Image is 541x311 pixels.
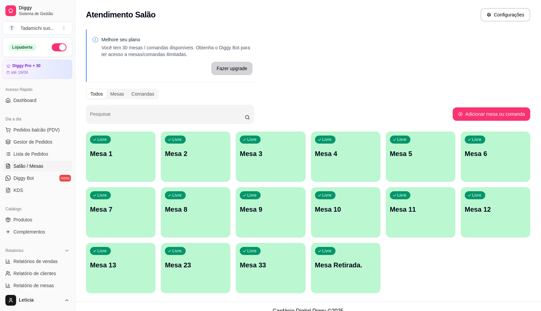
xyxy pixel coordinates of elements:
[161,132,230,182] button: LivreMesa 2
[128,89,158,99] div: Comandas
[390,205,451,214] p: Mesa 11
[386,187,455,238] button: LivreMesa 11
[19,11,70,16] span: Sistema de Gestão
[13,282,54,289] span: Relatório de mesas
[461,187,530,238] button: LivreMesa 12
[13,228,45,235] span: Complementos
[3,84,72,95] div: Acesso Rápido
[247,137,257,142] p: Livre
[3,137,72,147] a: Gestor de Pedidos
[247,248,257,254] p: Livre
[19,297,61,303] span: Leticia
[90,260,151,270] p: Mesa 13
[13,97,37,104] span: Dashboard
[172,193,182,198] p: Livre
[13,175,34,182] span: Diggy Bot
[13,126,60,133] span: Pedidos balcão (PDV)
[13,151,48,157] span: Lista de Pedidos
[397,137,407,142] p: Livre
[8,44,36,51] div: Loja aberta
[211,62,253,75] button: Fazer upgrade
[3,226,72,237] a: Complementos
[8,25,15,32] span: T
[3,95,72,106] a: Dashboard
[172,248,182,254] p: Livre
[13,216,32,223] span: Produtos
[13,258,58,265] span: Relatórios de vendas
[161,243,230,293] button: LivreMesa 23
[311,187,380,238] button: LivreMesa 10
[397,193,407,198] p: Livre
[87,89,106,99] div: Todos
[161,187,230,238] button: LivreMesa 8
[453,107,530,121] button: Adicionar mesa ou comanda
[101,44,253,58] p: Você tem 30 mesas / comandas disponíveis. Obtenha o Diggy Bot para ter acesso a mesas/comandas il...
[461,132,530,182] button: LivreMesa 6
[97,248,107,254] p: Livre
[465,149,526,158] p: Mesa 6
[240,149,301,158] p: Mesa 3
[20,25,54,32] div: Tadamichi sus ...
[3,280,72,291] a: Relatório de mesas
[3,204,72,214] div: Catálogo
[3,173,72,184] a: Diggy Botnovo
[315,149,376,158] p: Mesa 4
[240,260,301,270] p: Mesa 33
[311,243,380,293] button: LivreMesa Retirada.
[13,139,52,145] span: Gestor de Pedidos
[236,132,305,182] button: LivreMesa 3
[97,193,107,198] p: Livre
[97,137,107,142] p: Livre
[86,187,155,238] button: LivreMesa 7
[86,9,155,20] h2: Atendimento Salão
[13,187,23,194] span: KDS
[472,193,482,198] p: Livre
[3,114,72,124] div: Dia a dia
[3,185,72,196] a: KDS
[90,113,245,120] input: Pesquisar
[3,256,72,267] a: Relatórios de vendas
[3,214,72,225] a: Produtos
[481,8,530,21] button: Configurações
[13,270,56,277] span: Relatório de clientes
[240,205,301,214] p: Mesa 9
[101,36,253,43] p: Melhore seu plano
[52,43,66,51] button: Alterar Status
[3,21,72,35] button: Select a team
[322,193,332,198] p: Livre
[90,149,151,158] p: Mesa 1
[315,260,376,270] p: Mesa Retirada.
[3,292,72,308] button: Leticia
[3,3,72,19] a: DiggySistema de Gestão
[3,268,72,279] a: Relatório de clientes
[13,163,43,169] span: Salão / Mesas
[311,132,380,182] button: LivreMesa 4
[5,248,24,253] span: Relatórios
[172,137,182,142] p: Livre
[3,161,72,171] a: Salão / Mesas
[236,243,305,293] button: LivreMesa 33
[390,149,451,158] p: Mesa 5
[165,205,226,214] p: Mesa 8
[3,60,72,79] a: Diggy Pro + 30até 16/09
[465,205,526,214] p: Mesa 12
[3,124,72,135] button: Pedidos balcão (PDV)
[165,149,226,158] p: Mesa 2
[322,137,332,142] p: Livre
[247,193,257,198] p: Livre
[86,132,155,182] button: LivreMesa 1
[236,187,305,238] button: LivreMesa 9
[165,260,226,270] p: Mesa 23
[322,248,332,254] p: Livre
[472,137,482,142] p: Livre
[3,149,72,159] a: Lista de Pedidos
[106,89,128,99] div: Mesas
[12,63,41,68] article: Diggy Pro + 30
[86,243,155,293] button: LivreMesa 13
[11,70,28,75] article: até 16/09
[386,132,455,182] button: LivreMesa 5
[315,205,376,214] p: Mesa 10
[19,5,70,11] span: Diggy
[90,205,151,214] p: Mesa 7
